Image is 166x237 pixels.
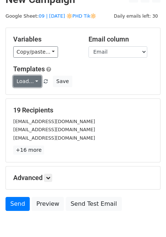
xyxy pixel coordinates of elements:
[6,13,96,19] small: Google Sheet:
[89,35,153,43] h5: Email column
[13,106,153,114] h5: 19 Recipients
[13,76,41,87] a: Load...
[53,76,72,87] button: Save
[13,135,95,141] small: [EMAIL_ADDRESS][DOMAIN_NAME]
[13,46,58,58] a: Copy/paste...
[13,65,45,73] a: Templates
[13,174,153,182] h5: Advanced
[129,202,166,237] iframe: Chat Widget
[66,197,122,211] a: Send Test Email
[39,13,96,19] a: 09 | [DATE] 🔆PHD Tik🔆
[6,197,30,211] a: Send
[32,197,64,211] a: Preview
[111,12,160,20] span: Daily emails left: 30
[13,127,95,132] small: [EMAIL_ADDRESS][DOMAIN_NAME]
[111,13,160,19] a: Daily emails left: 30
[13,35,77,43] h5: Variables
[13,119,95,124] small: [EMAIL_ADDRESS][DOMAIN_NAME]
[13,146,44,155] a: +16 more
